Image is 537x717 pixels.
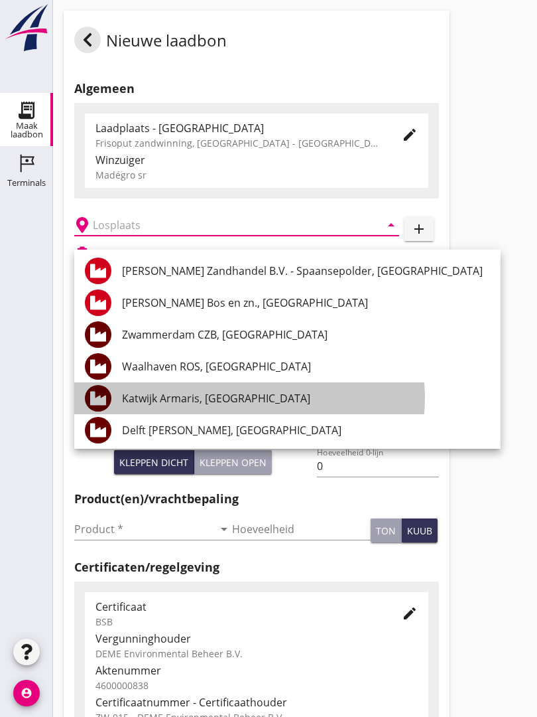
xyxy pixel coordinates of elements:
i: add [411,221,427,237]
h2: Product(en)/vrachtbepaling [74,490,439,508]
div: [PERSON_NAME] Zandhandel B.V. - Spaansepolder, [GEOGRAPHIC_DATA] [122,263,490,279]
div: Aktenummer [95,663,418,678]
i: edit [402,605,418,621]
div: [PERSON_NAME] Bos en zn., [GEOGRAPHIC_DATA] [122,295,490,311]
div: Vergunninghouder [95,631,418,647]
div: Waalhaven ROS, [GEOGRAPHIC_DATA] [122,358,490,374]
i: account_circle [13,680,40,706]
h2: Certificaten/regelgeving [74,558,439,576]
div: Laadplaats - [GEOGRAPHIC_DATA] [95,120,381,136]
i: arrow_drop_down [383,217,399,233]
div: Madégro sr [95,168,418,182]
button: Kleppen dicht [114,450,194,474]
input: Hoeveelheid [232,518,371,540]
button: Kleppen open [194,450,272,474]
input: Losplaats [93,214,362,236]
div: DEME Environmental Beheer B.V. [95,647,418,661]
div: Terminals [7,179,46,187]
div: Delft [PERSON_NAME], [GEOGRAPHIC_DATA] [122,422,490,438]
img: logo-small.a267ee39.svg [3,3,50,52]
div: Zwammerdam CZB, [GEOGRAPHIC_DATA] [122,327,490,343]
div: Kleppen dicht [119,455,188,469]
div: kuub [407,524,432,538]
button: kuub [402,518,438,542]
div: Frisoput zandwinning, [GEOGRAPHIC_DATA] - [GEOGRAPHIC_DATA]. [95,136,381,150]
div: ton [376,524,396,538]
div: Certificaat [95,599,381,615]
div: Katwijk Armaris, [GEOGRAPHIC_DATA] [122,390,490,406]
div: Winzuiger [95,152,418,168]
div: BSB [95,615,381,629]
h2: Algemeen [74,80,439,98]
div: Kleppen open [200,455,267,469]
button: ton [371,518,402,542]
h2: Beladen vaartuig [95,247,163,259]
input: Hoeveelheid 0-lijn [317,455,438,477]
div: Nieuwe laadbon [74,27,227,58]
i: edit [402,127,418,143]
div: Certificaatnummer - Certificaathouder [95,694,418,710]
input: Product * [74,518,213,540]
div: 4600000838 [95,678,418,692]
i: arrow_drop_down [216,521,232,537]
